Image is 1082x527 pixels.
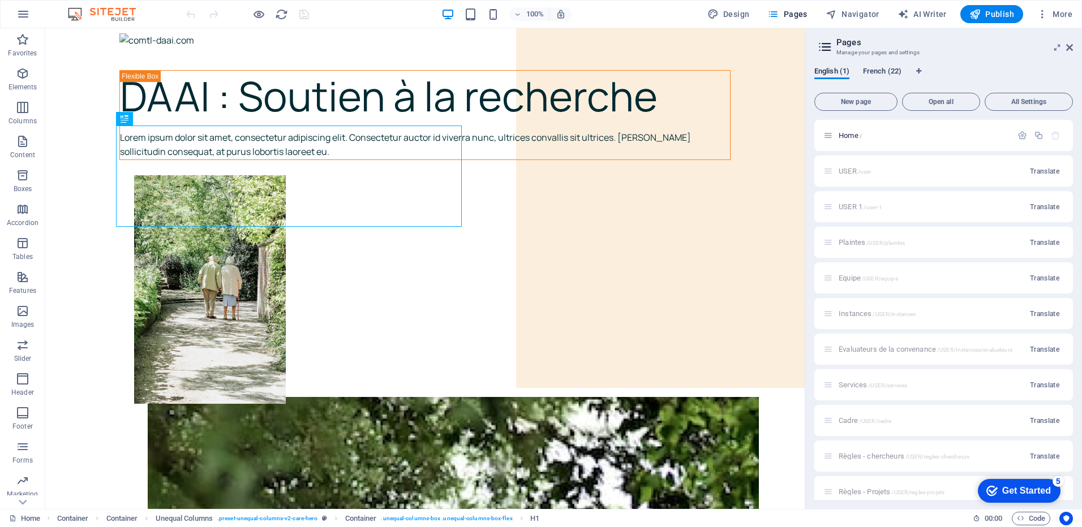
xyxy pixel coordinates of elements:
[14,354,32,363] p: Slider
[7,490,38,499] p: Marketing
[821,5,884,23] button: Navigator
[8,116,37,126] p: Columns
[57,512,89,525] span: Click to select. Double-click to edit
[12,252,33,261] p: Tables
[898,8,947,20] span: AI Writer
[1059,512,1073,525] button: Usercentrics
[1025,162,1064,180] button: Translate
[1030,452,1059,461] span: Translate
[1025,269,1064,287] button: Translate
[8,49,37,58] p: Favorites
[1051,131,1060,140] div: The startpage cannot be deleted
[1037,8,1072,20] span: More
[10,150,35,159] p: Content
[14,184,32,193] p: Boxes
[973,512,1003,525] h6: Session time
[217,512,317,525] span: . preset-unequal-columns-v2-care-hero
[763,5,811,23] button: Pages
[1030,381,1059,390] span: Translate
[106,512,138,525] span: Click to select. Double-click to edit
[1030,345,1059,354] span: Translate
[530,512,539,525] span: Click to select. Double-click to edit
[839,131,862,140] span: Click to open page
[345,512,377,525] span: Click to select. Double-click to edit
[1017,512,1045,525] span: Code
[836,47,1050,58] h3: Manage your pages and settings
[969,8,1014,20] span: Publish
[985,512,1002,525] span: 00 00
[863,64,901,80] span: French (22)
[322,515,327,521] i: This element is a customizable preset
[84,2,95,14] div: 5
[836,37,1073,47] h2: Pages
[275,8,288,21] i: Reload page
[11,320,35,329] p: Images
[703,5,754,23] button: Design
[57,512,539,525] nav: breadcrumb
[12,422,33,431] p: Footer
[819,98,892,105] span: New page
[814,67,1073,88] div: Language Tabs
[990,98,1068,105] span: All Settings
[526,7,544,21] h6: 100%
[1030,202,1059,211] span: Translate
[1025,198,1064,216] button: Translate
[893,5,951,23] button: AI Writer
[12,456,33,465] p: Forms
[1025,412,1064,430] button: Translate
[993,514,994,522] span: :
[9,512,40,525] a: Click to cancel selection. Double-click to open Pages
[156,512,213,525] span: Click to select. Double-click to edit
[274,7,288,21] button: reload
[960,5,1023,23] button: Publish
[1025,447,1064,465] button: Translate
[1025,340,1064,358] button: Translate
[1034,131,1044,140] div: Duplicate
[814,64,849,80] span: English (1)
[1030,167,1059,176] span: Translate
[1012,512,1050,525] button: Code
[8,83,37,92] p: Elements
[1025,376,1064,394] button: Translate
[826,8,879,20] span: Navigator
[1025,305,1064,323] button: Translate
[65,7,150,21] img: Editor Logo
[7,218,38,227] p: Accordion
[907,98,975,105] span: Open all
[1030,274,1059,283] span: Translate
[252,7,265,21] button: Click here to leave preview mode and continue editing
[33,12,82,23] div: Get Started
[814,93,898,111] button: New page
[902,93,980,111] button: Open all
[9,6,92,29] div: Get Started 5 items remaining, 0% complete
[1017,131,1027,140] div: Settings
[860,133,862,139] span: /
[9,286,36,295] p: Features
[1030,238,1059,247] span: Translate
[1030,309,1059,318] span: Translate
[1032,5,1077,23] button: More
[1030,416,1059,425] span: Translate
[703,5,754,23] div: Design (Ctrl+Alt+Y)
[509,7,549,21] button: 100%
[381,512,512,525] span: . unequal-columns-box .unequal-columns-box-flex
[11,388,34,397] p: Header
[707,8,750,20] span: Design
[767,8,807,20] span: Pages
[985,93,1073,111] button: All Settings
[1025,234,1064,252] button: Translate
[556,9,566,19] i: On resize automatically adjust zoom level to fit chosen device.
[835,132,1012,139] div: Home/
